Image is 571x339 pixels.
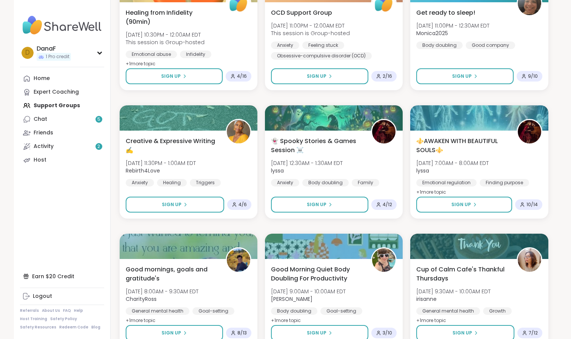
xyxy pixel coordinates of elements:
span: OCD Support Group [271,8,332,17]
span: Sign Up [452,73,472,80]
a: Blog [91,325,100,330]
div: Anxiety [126,179,154,186]
div: Expert Coaching [34,88,79,96]
img: lyssa [372,120,396,143]
div: Feeling stuck [302,42,344,49]
span: [DATE] 8:00AM - 9:30AM EDT [126,288,199,295]
button: Sign Up [416,197,512,213]
span: Good Morning Quiet Body Doubling For Productivity [271,265,363,283]
span: Creative & Expressive Writing ✍️ [126,137,217,155]
b: Monica2025 [416,29,448,37]
div: Healing [157,179,187,186]
span: Sign Up [162,330,181,336]
span: 4 / 12 [383,202,392,208]
a: Logout [20,290,104,303]
div: Logout [33,293,52,300]
span: 4 / 6 [239,202,247,208]
a: About Us [42,308,60,313]
div: Goal-setting [192,307,234,315]
span: This session is Group-hosted [126,39,205,46]
span: This session is Group-hosted [271,29,350,37]
a: Referrals [20,308,39,313]
div: Host [34,156,46,164]
span: 👻 Spooky Stories & Games Session ☠️ [271,137,363,155]
div: Family [352,179,379,186]
span: Good mornings, goals and gratitude's [126,265,217,283]
a: Help [74,308,83,313]
span: 9 / 10 [528,73,538,79]
span: 5 [97,116,100,123]
img: ShareWell Nav Logo [20,12,104,39]
div: Growth [483,307,512,315]
span: Sign Up [451,201,471,208]
span: 7 / 12 [529,330,538,336]
span: 10 / 14 [526,202,538,208]
a: Safety Resources [20,325,56,330]
div: Body doubling [271,307,317,315]
button: Sign Up [126,68,223,84]
span: Get ready to sleep! [416,8,475,17]
div: Obsessive-compulsive disorder (OCD) [271,52,372,60]
span: [DATE] 9:30AM - 10:00AM EDT [416,288,491,295]
button: Sign Up [271,68,368,84]
div: Finding purpose [480,179,529,186]
div: Emotional abuse [126,51,177,58]
div: Good company [466,42,515,49]
b: Rebirth4Love [126,167,160,174]
img: irisanne [518,248,541,272]
button: Sign Up [271,197,368,213]
div: General mental health [126,307,189,315]
b: irisanne [416,295,437,303]
a: Activity2 [20,140,104,153]
span: Sign Up [452,330,472,336]
div: Body doubling [416,42,463,49]
span: Healing from Infidelity (90min) [126,8,217,26]
span: ⚜️AWAKEN WITH BEAUTIFUL SOULS⚜️ [416,137,508,155]
div: General mental health [416,307,480,315]
img: lyssa [518,120,541,143]
b: lyssa [271,167,284,174]
a: Redeem Code [59,325,88,330]
div: Activity [34,143,54,150]
a: Chat5 [20,112,104,126]
span: Cup of Calm Cafe's Thankful Thursdays [416,265,508,283]
span: 8 / 13 [237,330,247,336]
div: Earn $20 Credit [20,270,104,283]
a: Expert Coaching [20,85,104,99]
div: Infidelity [180,51,211,58]
span: 4 / 16 [237,73,247,79]
span: Sign Up [307,201,326,208]
div: Emotional regulation [416,179,477,186]
a: Host [20,153,104,167]
img: CharityRoss [227,248,250,272]
a: Friends [20,126,104,140]
button: Sign Up [126,197,224,213]
img: Rebirth4Love [227,120,250,143]
span: 2 / 16 [383,73,392,79]
a: Host Training [20,316,47,322]
b: CharityRoss [126,295,157,303]
span: 3 / 10 [383,330,392,336]
span: [DATE] 11:30PM - 1:00AM EDT [126,159,196,167]
span: [DATE] 11:00PM - 12:30AM EDT [416,22,489,29]
a: FAQ [63,308,71,313]
span: [DATE] 10:30PM - 12:00AM EDT [126,31,205,39]
span: [DATE] 7:00AM - 8:00AM EDT [416,159,489,167]
span: D [25,48,30,58]
div: Anxiety [271,179,299,186]
div: Anxiety [271,42,299,49]
span: 2 [97,143,100,150]
div: Chat [34,116,47,123]
b: lyssa [416,167,429,174]
a: Safety Policy [50,316,77,322]
span: Sign Up [162,201,182,208]
span: [DATE] 9:00AM - 10:00AM EDT [271,288,346,295]
div: Friends [34,129,53,137]
div: DanaF [37,45,71,53]
span: [DATE] 12:30AM - 1:30AM EDT [271,159,343,167]
span: [DATE] 11:00PM - 12:00AM EDT [271,22,350,29]
div: Home [34,75,50,82]
div: Goal-setting [320,307,362,315]
span: Sign Up [161,73,181,80]
button: Sign Up [416,68,513,84]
